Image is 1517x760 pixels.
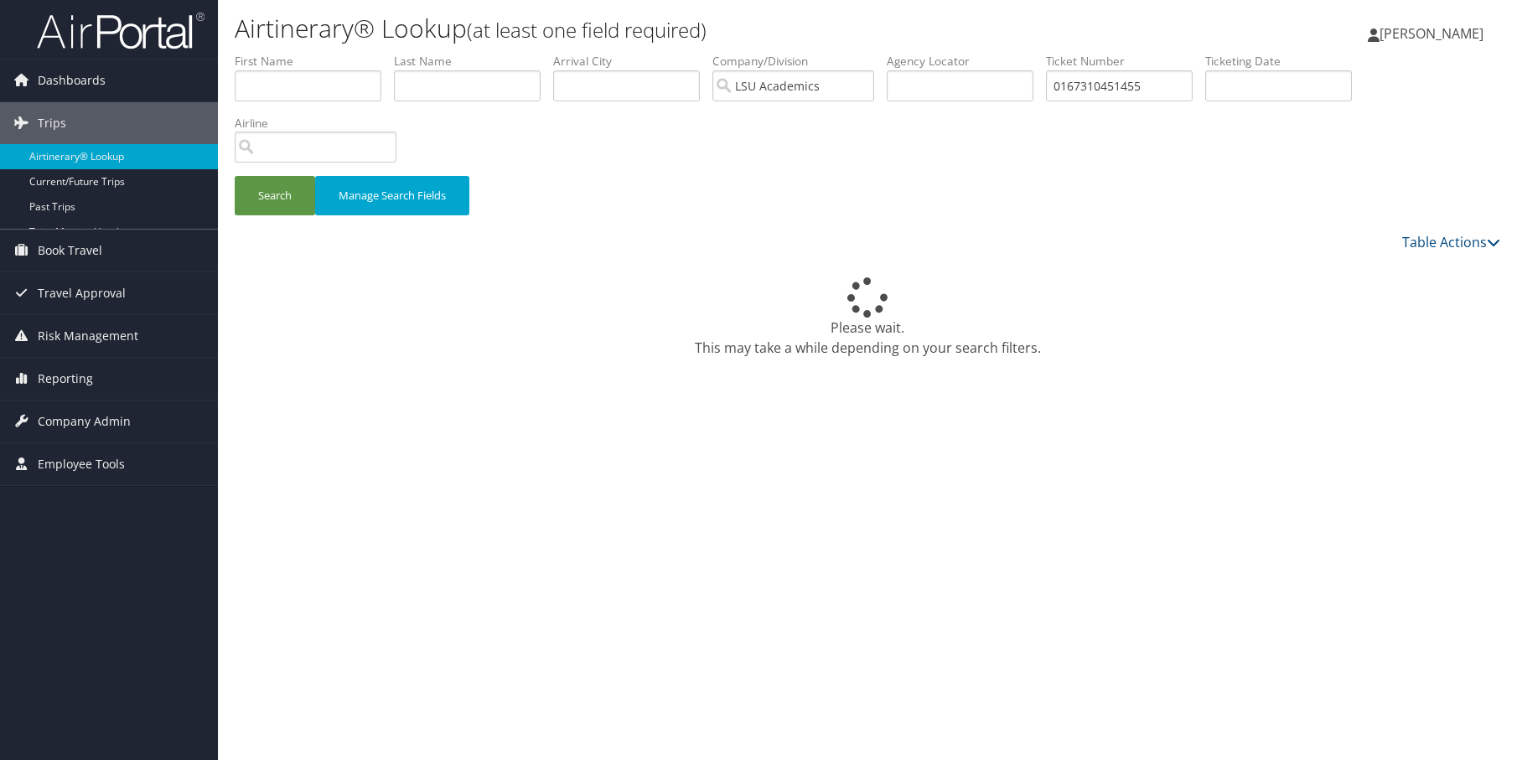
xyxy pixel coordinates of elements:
[38,358,93,400] span: Reporting
[235,277,1500,358] div: Please wait. This may take a while depending on your search filters.
[235,176,315,215] button: Search
[38,401,131,442] span: Company Admin
[38,230,102,271] span: Book Travel
[38,443,125,485] span: Employee Tools
[315,176,469,215] button: Manage Search Fields
[553,53,712,70] label: Arrival City
[1046,53,1205,70] label: Ticket Number
[38,315,138,357] span: Risk Management
[38,272,126,314] span: Travel Approval
[1380,24,1483,43] span: [PERSON_NAME]
[467,16,707,44] small: (at least one field required)
[235,53,394,70] label: First Name
[235,11,1079,46] h1: Airtinerary® Lookup
[37,11,205,50] img: airportal-logo.png
[887,53,1046,70] label: Agency Locator
[38,59,106,101] span: Dashboards
[712,53,887,70] label: Company/Division
[38,102,66,144] span: Trips
[1402,233,1500,251] a: Table Actions
[235,115,409,132] label: Airline
[394,53,553,70] label: Last Name
[1368,8,1500,59] a: [PERSON_NAME]
[1205,53,1364,70] label: Ticketing Date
